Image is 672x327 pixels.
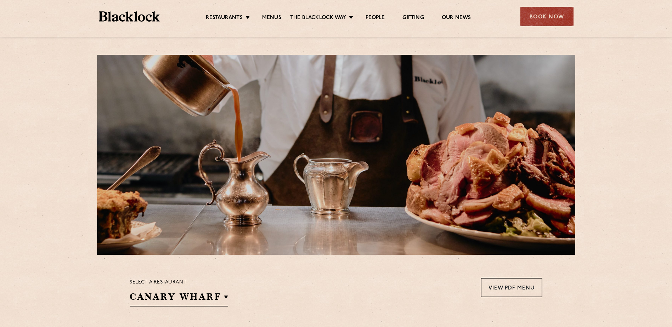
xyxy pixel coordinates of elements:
a: Gifting [402,15,424,22]
a: The Blacklock Way [290,15,346,22]
a: Our News [442,15,471,22]
h2: Canary Wharf [130,291,228,306]
a: Menus [262,15,281,22]
div: Book Now [520,7,574,26]
a: Restaurants [206,15,243,22]
p: Select a restaurant [130,278,228,287]
a: People [366,15,385,22]
img: BL_Textured_Logo-footer-cropped.svg [99,11,160,22]
a: View PDF Menu [481,278,542,297]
